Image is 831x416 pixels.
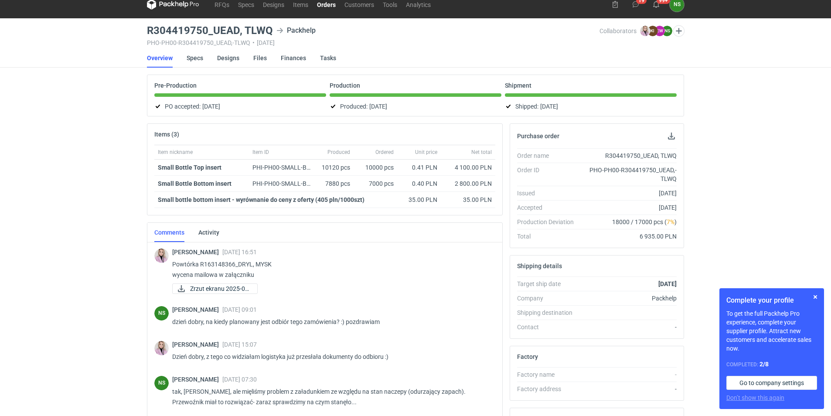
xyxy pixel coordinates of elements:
p: Dzień dobry, z tego co widziałam logistyka już przesłała dokumenty do odbioru :) [172,351,488,362]
span: Unit price [415,149,437,156]
div: 6 935.00 PLN [581,232,677,241]
div: Accepted [517,203,581,212]
p: tak, [PERSON_NAME], ale mięliśmy problem z załadunkiem ze względu na stan naczepy (odurzający zap... [172,386,488,407]
figcaption: NS [154,376,169,390]
div: Packhelp [581,294,677,303]
span: [DATE] 15:07 [222,341,257,348]
img: Klaudia Wiśniewska [640,26,650,36]
a: Finances [281,48,306,68]
div: Completed: [726,360,817,369]
div: 4 100.00 PLN [444,163,492,172]
button: Edit collaborators [673,25,685,37]
span: [DATE] [540,101,558,112]
div: Produced: [330,101,501,112]
div: Order name [517,151,581,160]
div: 10120 pcs [314,160,354,176]
p: dzień dobry, na kiedy planowany jest odbiór tego zamówienia? :) pozdrawiam [172,317,488,327]
div: Factory name [517,370,581,379]
span: Zrzut ekranu 2025-08... [190,284,250,293]
button: Don’t show this again [726,393,784,402]
figcaption: EW [654,26,665,36]
div: 0.41 PLN [401,163,437,172]
div: 10000 pcs [354,160,397,176]
div: Contact [517,323,581,331]
div: R304419750_UEAD, TLWQ [581,151,677,160]
div: - [581,385,677,393]
a: Overview [147,48,173,68]
strong: 2 / 8 [759,361,769,368]
div: PHO-PH00-R304419750_UEAD,-TLWQ [DATE] [147,39,599,46]
div: 35.00 PLN [401,195,437,204]
a: Designs [217,48,239,68]
div: Packhelp [276,25,316,36]
figcaption: NS [662,26,672,36]
a: Activity [198,223,219,242]
h2: Purchase order [517,133,559,140]
span: Produced [327,149,350,156]
button: Download PO [666,131,677,141]
span: Ordered [375,149,394,156]
span: [DATE] [369,101,387,112]
div: Factory address [517,385,581,393]
span: 7% [667,218,674,225]
p: To get the full Packhelp Pro experience, complete your supplier profile. Attract new customers an... [726,309,817,353]
div: Shipping destination [517,308,581,317]
span: [PERSON_NAME] [172,249,222,256]
div: [DATE] [581,203,677,212]
div: Zrzut ekranu 2025-08-18 o 16.51.38.png [172,283,258,294]
h2: Items (3) [154,131,179,138]
span: 18000 / 17000 pcs ( ) [612,218,677,226]
figcaption: KI [647,26,658,36]
button: Skip for now [810,292,821,302]
p: Shipment [505,82,531,89]
span: [DATE] 07:30 [222,376,257,383]
a: Specs [187,48,203,68]
a: Files [253,48,267,68]
div: Order ID [517,166,581,183]
span: [DATE] 09:01 [222,306,257,313]
div: - [581,370,677,379]
div: [DATE] [581,189,677,198]
a: Zrzut ekranu 2025-08... [172,283,258,294]
div: 7880 pcs [314,176,354,192]
p: Powtórka R163148366_DRYL, MYSK wycena mailowa w załączniku [172,259,488,280]
div: PHI-PH00-SMALL-BOTTLE-TOP-INSERT [252,163,311,172]
p: Pre-Production [154,82,197,89]
strong: [DATE] [658,280,677,287]
h3: R304419750_UEAD, TLWQ [147,25,273,36]
div: Issued [517,189,581,198]
span: • [252,39,255,46]
div: 2 800.00 PLN [444,179,492,188]
div: PHO-PH00-R304419750_UEAD,-TLWQ [581,166,677,183]
span: [PERSON_NAME] [172,376,222,383]
div: Shipped: [505,101,677,112]
div: Company [517,294,581,303]
div: Natalia Stępak [154,376,169,390]
div: 35.00 PLN [444,195,492,204]
figcaption: NS [154,306,169,321]
div: Total [517,232,581,241]
div: PHI-PH00-SMALL-BOTTLE-BOTTOM-INSERT [252,179,311,188]
a: Tasks [320,48,336,68]
img: Klaudia Wiśniewska [154,249,169,263]
a: Go to company settings [726,376,817,390]
span: [PERSON_NAME] [172,306,222,313]
div: 7000 pcs [354,176,397,192]
strong: Small Bottle Bottom insert [158,180,232,187]
span: [DATE] 16:51 [222,249,257,256]
img: Klaudia Wiśniewska [154,341,169,355]
p: Production [330,82,360,89]
h2: Shipping details [517,263,562,269]
h2: Factory [517,353,538,360]
div: 0.40 PLN [401,179,437,188]
h1: Complete your profile [726,295,817,306]
div: - [581,323,677,331]
span: Item ID [252,149,269,156]
span: Collaborators [599,27,637,34]
div: Target ship date [517,280,581,288]
div: Production Deviation [517,218,581,226]
span: [DATE] [202,101,220,112]
span: Item nickname [158,149,193,156]
span: [PERSON_NAME] [172,341,222,348]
